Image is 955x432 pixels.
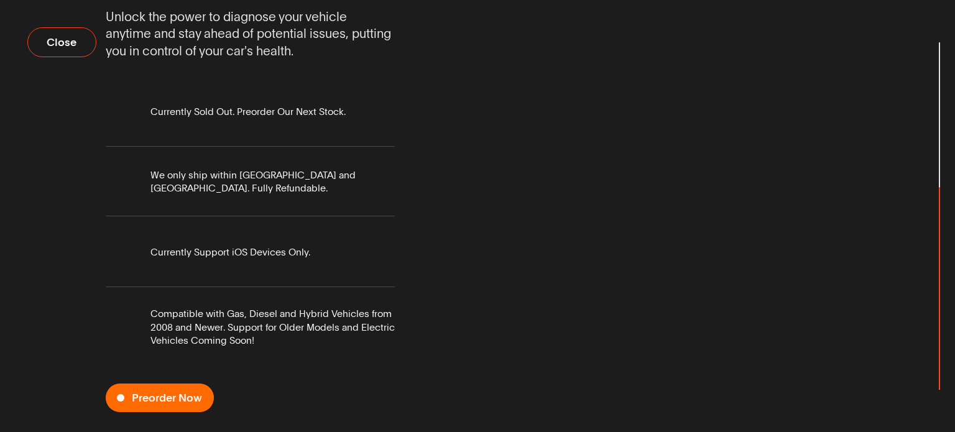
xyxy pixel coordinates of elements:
[27,27,96,57] button: Close
[106,9,395,60] span: Unlock the power to diagnose your vehicle anytime and stay ahead of potential issues, putting you...
[47,37,76,48] span: Close
[106,384,214,412] button: Preorder Now
[132,392,202,403] span: Preorder Now
[150,246,310,259] span: Currently Support iOS Devices Only.
[150,168,395,195] span: We only ship within United States and Canada. Fully Refundable.
[150,307,395,347] span: Compatible with Gas, Diesel and Hybrid Vehicles from 2008 and Newer. Support for Older Models and...
[150,105,346,118] span: Currently Sold Out. Preorder Our Next Stock.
